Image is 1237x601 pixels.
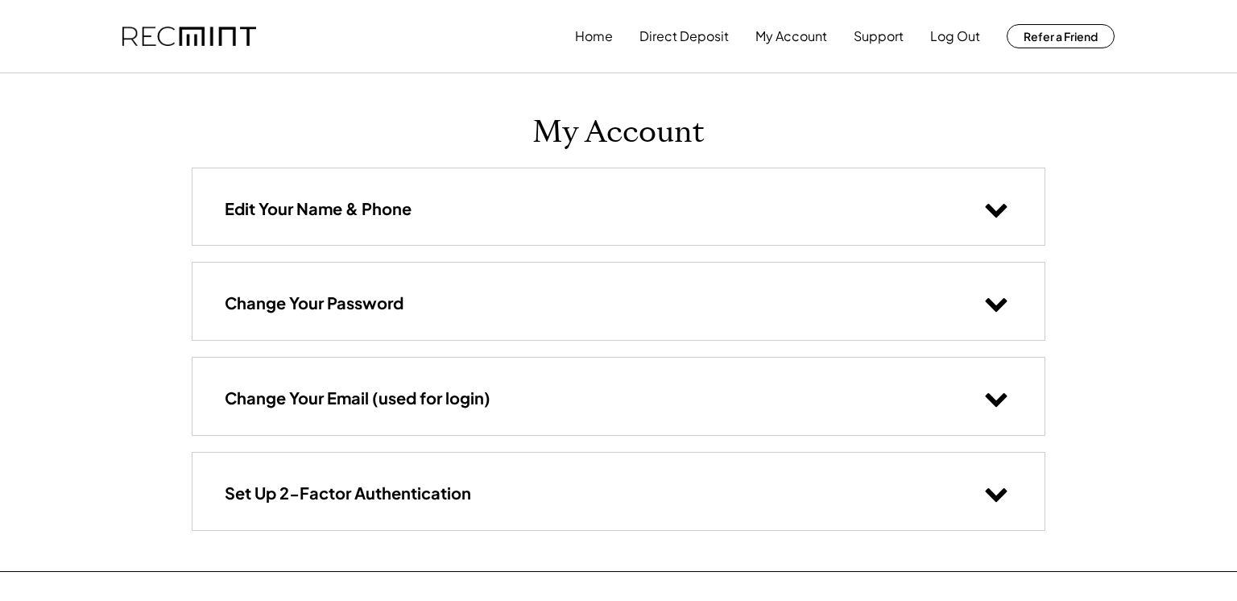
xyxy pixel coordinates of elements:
h3: Set Up 2-Factor Authentication [225,483,471,504]
h1: My Account [532,114,705,151]
button: My Account [755,20,827,52]
h3: Change Your Email (used for login) [225,388,490,408]
h3: Edit Your Name & Phone [225,198,412,219]
button: Direct Deposit [639,20,729,52]
button: Home [575,20,613,52]
button: Refer a Friend [1007,24,1115,48]
img: recmint-logotype%403x.png [122,27,256,47]
button: Log Out [930,20,980,52]
h3: Change Your Password [225,292,403,313]
button: Support [854,20,904,52]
